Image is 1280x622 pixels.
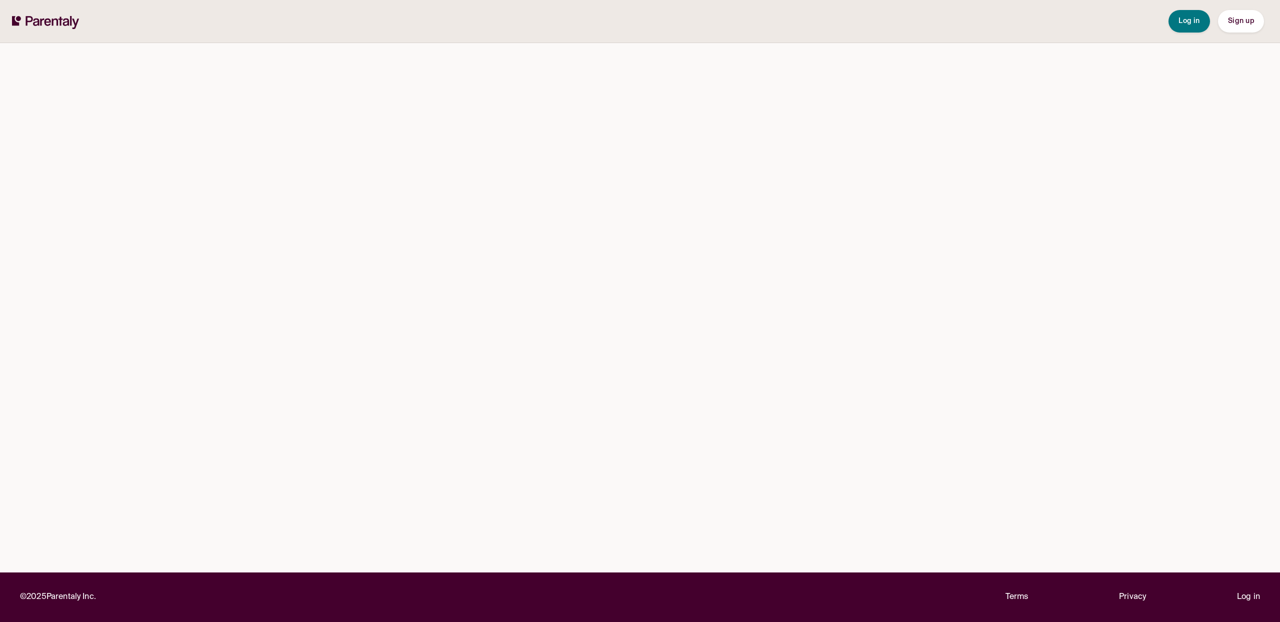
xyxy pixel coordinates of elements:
[1237,590,1260,604] a: Log in
[1178,18,1200,25] span: Log in
[1228,18,1254,25] span: Sign up
[1168,10,1210,33] button: Log in
[1218,10,1264,33] button: Sign up
[1005,590,1028,604] a: Terms
[1119,590,1146,604] a: Privacy
[20,590,96,604] p: © 2025 Parentaly Inc.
